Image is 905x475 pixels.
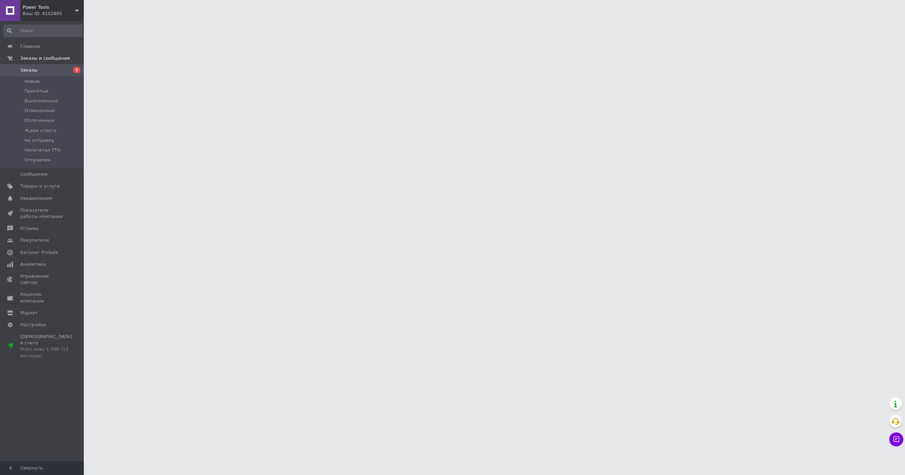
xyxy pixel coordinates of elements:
[889,432,903,446] button: Чат с покупателем
[24,137,54,144] span: На отправку
[20,195,52,202] span: Уведомления
[24,127,57,134] span: Ждем ответа
[20,334,72,359] span: [DEMOGRAPHIC_DATA] и счета
[20,322,46,328] span: Настройки
[3,24,82,37] input: Поиск
[24,108,55,114] span: Отмененные
[20,207,65,220] span: Показатели работы компании
[23,10,84,17] div: Ваш ID: 4102805
[24,88,49,94] span: Принятые
[23,4,75,10] span: Power Tools
[24,98,58,104] span: Выполненные
[20,55,70,61] span: Заказы и сообщения
[24,157,51,163] span: Отправлен
[24,147,61,153] span: Напечатал ТТН
[24,78,40,85] span: Новые
[20,310,38,316] span: Маркет
[20,237,49,243] span: Покупатели
[20,183,60,189] span: Товары и услуги
[20,43,40,50] span: Главная
[20,261,46,268] span: Аналитика
[20,346,72,359] div: Prom микс 1 000 (13 месяцев)
[20,249,58,256] span: Каталог ProSale
[20,67,37,73] span: Заказы
[20,171,47,177] span: Сообщения
[20,273,65,286] span: Управление сайтом
[73,67,80,73] span: 1
[24,117,54,124] span: Оплаченные
[20,225,39,232] span: Отзывы
[20,291,65,304] span: Кошелек компании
